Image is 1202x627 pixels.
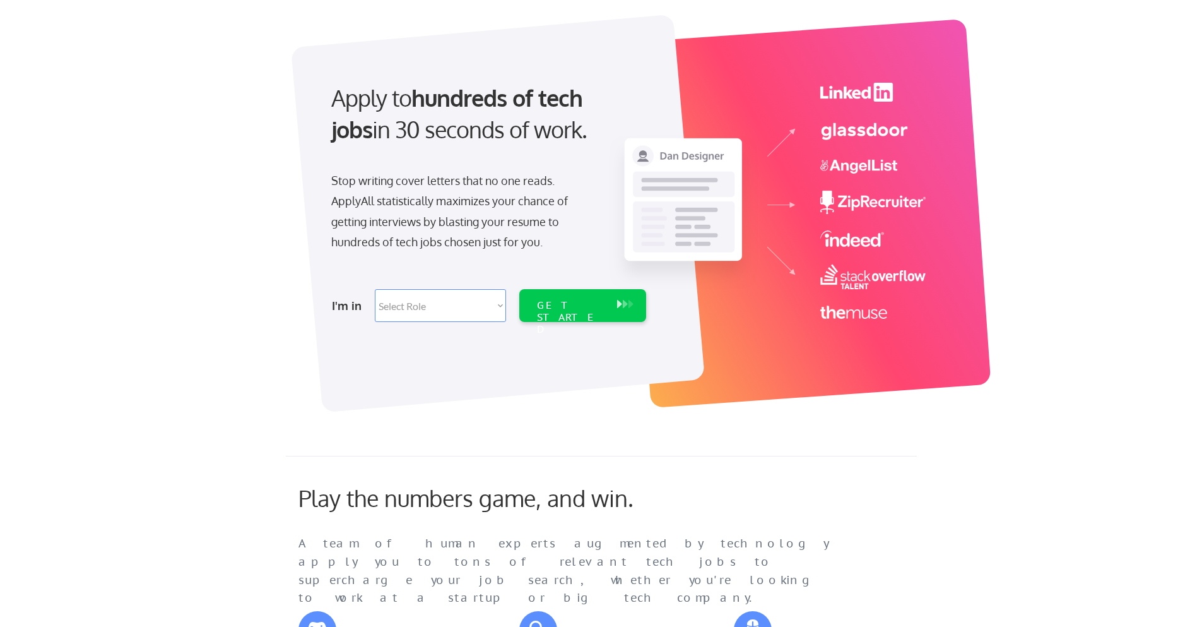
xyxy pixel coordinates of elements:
[298,535,854,607] div: A team of human experts augmented by technology apply you to tons of relevant tech jobs to superc...
[298,484,690,511] div: Play the numbers game, and win.
[331,170,591,253] div: Stop writing cover letters that no one reads. ApplyAll statistically maximizes your chance of get...
[537,299,604,336] div: GET STARTED
[331,82,641,146] div: Apply to in 30 seconds of work.
[331,83,588,143] strong: hundreds of tech jobs
[332,296,367,316] div: I'm in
